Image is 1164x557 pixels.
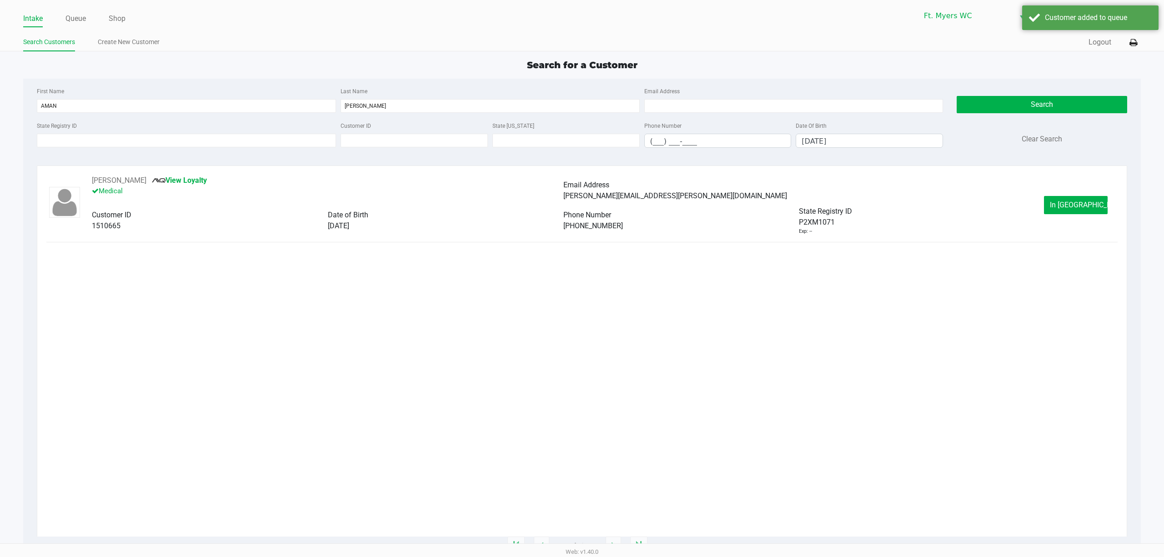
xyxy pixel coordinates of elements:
[606,537,621,555] app-submit-button: Next
[563,221,623,230] span: [PHONE_NUMBER]
[1044,196,1108,214] button: In [GEOGRAPHIC_DATA]
[328,211,368,219] span: Date of Birth
[341,122,371,130] label: Customer ID
[645,134,791,148] input: Format: (999) 999-9999
[644,122,682,130] label: Phone Number
[98,36,160,48] a: Create New Customer
[1045,12,1152,23] div: Customer added to queue
[566,548,598,555] span: Web: v1.40.0
[799,228,812,236] div: Exp: --
[492,122,534,130] label: State [US_STATE]
[23,12,43,25] a: Intake
[92,175,146,186] button: See customer info
[37,122,77,130] label: State Registry ID
[37,87,64,95] label: First Name
[527,60,637,70] span: Search for a Customer
[341,87,367,95] label: Last Name
[23,36,75,48] a: Search Customers
[563,191,787,200] span: [PERSON_NAME][EMAIL_ADDRESS][PERSON_NAME][DOMAIN_NAME]
[796,122,827,130] label: Date Of Birth
[1014,5,1031,26] button: Select
[92,221,120,230] span: 1510665
[92,211,131,219] span: Customer ID
[92,186,563,199] p: Medical
[534,537,549,555] app-submit-button: Previous
[507,537,525,555] app-submit-button: Move to first page
[924,10,1008,21] span: Ft. Myers WC
[109,12,125,25] a: Shop
[328,221,349,230] span: [DATE]
[796,134,943,148] input: Format: MM/DD/YYYY
[558,541,597,550] span: 1 - 1 of 1 items
[1022,134,1062,145] button: Clear Search
[563,211,611,219] span: Phone Number
[796,134,943,148] kendo-maskedtextbox: Format: MM/DD/YYYY
[644,87,680,95] label: Email Address
[1050,201,1126,209] span: In [GEOGRAPHIC_DATA]
[644,134,792,148] kendo-maskedtextbox: Format: (999) 999-9999
[563,181,609,189] span: Email Address
[152,176,207,185] a: View Loyalty
[65,12,86,25] a: Queue
[630,537,647,555] app-submit-button: Move to last page
[1089,37,1111,48] button: Logout
[957,96,1127,113] button: Search
[799,217,835,228] span: P2XM1071
[799,207,852,216] span: State Registry ID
